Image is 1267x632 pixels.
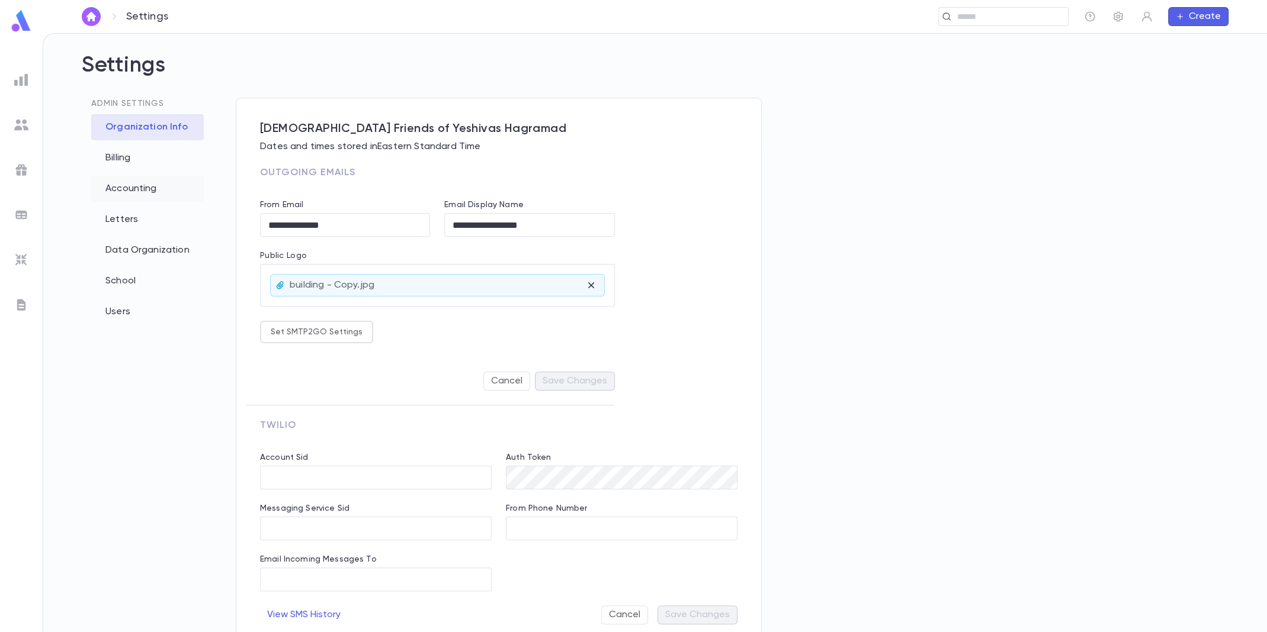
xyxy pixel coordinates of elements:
[444,200,524,209] label: Email Display Name
[260,504,349,513] label: Messaging Service Sid
[91,207,204,233] div: Letters
[91,99,164,108] span: Admin Settings
[91,299,204,325] div: Users
[14,208,28,222] img: batches_grey.339ca447c9d9533ef1741baa751efc33.svg
[260,200,303,209] label: From Email
[260,251,615,264] p: Public Logo
[506,453,551,462] label: Auth Token
[260,321,373,343] button: Set SMTP2GO Settings
[260,421,296,430] span: Twilio
[483,372,530,391] button: Cancel
[91,237,204,263] div: Data Organization
[91,176,204,202] div: Accounting
[260,605,348,624] button: View SMS History
[9,9,33,33] img: logo
[290,279,374,291] p: building - Copy.jpg
[91,145,204,171] div: Billing
[91,268,204,294] div: School
[260,168,355,178] span: Outgoing Emails
[126,10,168,23] p: Settings
[260,453,309,462] label: Account Sid
[82,53,1228,98] h2: Settings
[14,73,28,87] img: reports_grey.c525e4749d1bce6a11f5fe2a8de1b229.svg
[506,504,587,513] label: From Phone Number
[14,298,28,312] img: letters_grey.7941b92b52307dd3b8a917253454ce1c.svg
[601,605,648,624] button: Cancel
[91,114,204,140] div: Organization Info
[14,118,28,132] img: students_grey.60c7aba0da46da39d6d829b817ac14fc.svg
[1168,7,1228,26] button: Create
[260,141,737,153] p: Dates and times stored in Eastern Standard Time
[260,122,737,136] span: [DEMOGRAPHIC_DATA] Friends of Yeshivas Hagramad
[260,554,377,564] label: Email Incoming Messages To
[84,12,98,21] img: home_white.a664292cf8c1dea59945f0da9f25487c.svg
[14,163,28,177] img: campaigns_grey.99e729a5f7ee94e3726e6486bddda8f1.svg
[14,253,28,267] img: imports_grey.530a8a0e642e233f2baf0ef88e8c9fcb.svg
